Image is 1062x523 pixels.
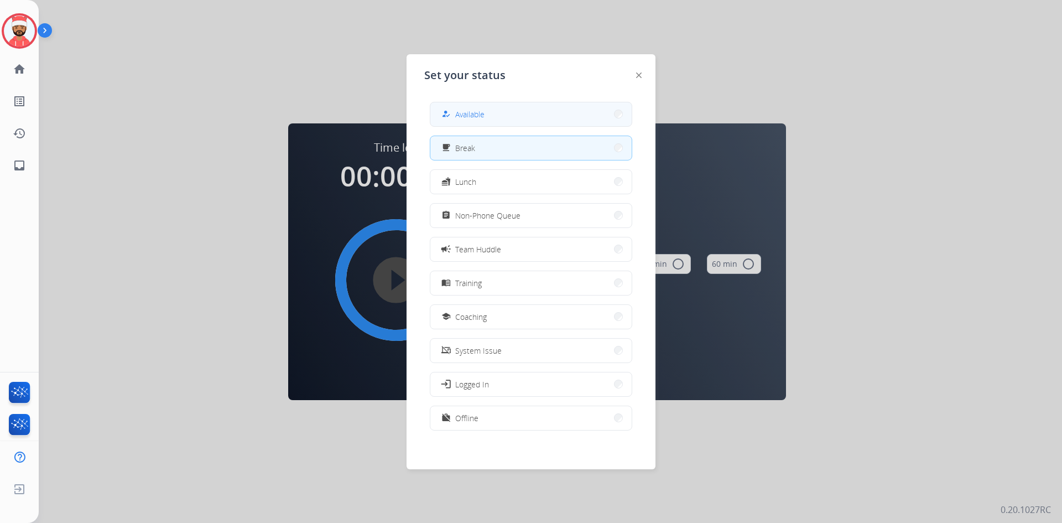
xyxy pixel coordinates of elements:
mat-icon: school [441,312,451,322]
span: Break [455,142,475,154]
button: Lunch [430,170,632,194]
button: Offline [430,406,632,430]
mat-icon: fastfood [441,177,451,187]
button: Training [430,271,632,295]
button: Team Huddle [430,237,632,261]
p: 0.20.1027RC [1001,503,1051,516]
span: System Issue [455,345,502,356]
span: Non-Phone Queue [455,210,520,221]
img: avatar [4,15,35,46]
mat-icon: inbox [13,159,26,172]
span: Logged In [455,379,489,390]
mat-icon: campaign [440,244,451,255]
mat-icon: history [13,127,26,140]
mat-icon: how_to_reg [441,110,451,119]
mat-icon: list_alt [13,95,26,108]
mat-icon: assignment [441,211,451,220]
span: Lunch [455,176,476,188]
span: Set your status [424,68,506,83]
button: Available [430,102,632,126]
img: close-button [636,73,642,78]
span: Team Huddle [455,244,501,255]
mat-icon: free_breakfast [441,143,451,153]
mat-icon: phonelink_off [441,346,451,355]
mat-icon: login [440,379,451,390]
mat-icon: menu_book [441,278,451,288]
button: Coaching [430,305,632,329]
mat-icon: home [13,63,26,76]
span: Available [455,108,485,120]
mat-icon: work_off [441,413,451,423]
span: Coaching [455,311,487,323]
button: System Issue [430,339,632,363]
span: Offline [455,412,478,424]
button: Break [430,136,632,160]
span: Training [455,277,482,289]
button: Non-Phone Queue [430,204,632,227]
button: Logged In [430,372,632,396]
